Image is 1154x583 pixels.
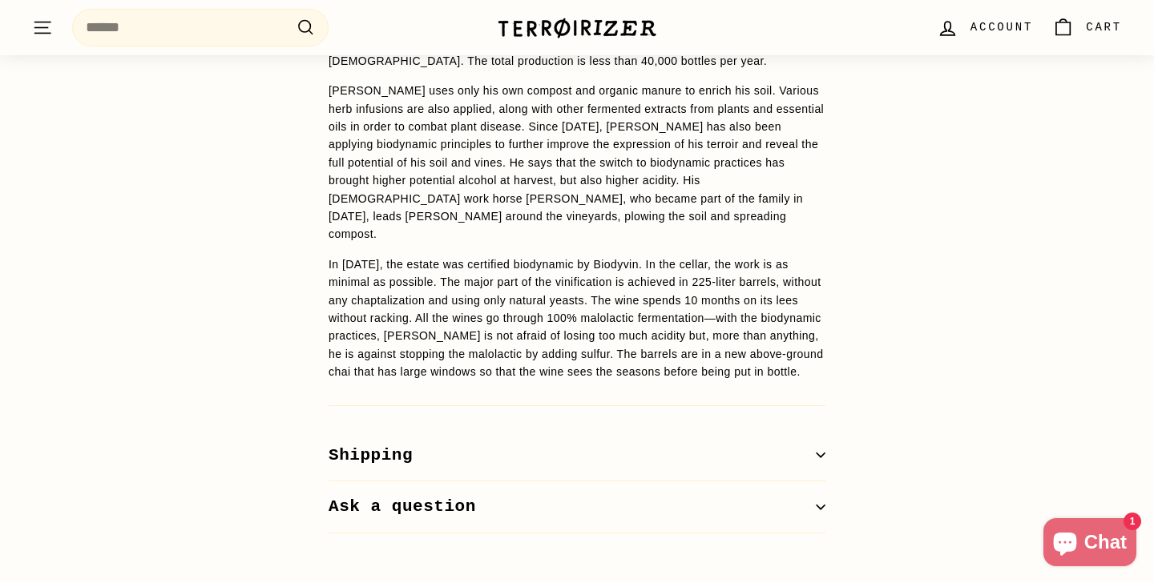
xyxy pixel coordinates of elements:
span: In [DATE], the estate was certified biodynamic by Biodyvin. In the cellar, the work is as minimal... [329,258,824,378]
button: Shipping [329,430,825,482]
a: Cart [1043,4,1132,51]
inbox-online-store-chat: Shopify online store chat [1039,518,1141,570]
span: Account [970,18,1033,36]
span: [PERSON_NAME] uses only his own compost and organic manure to enrich his soil. Various herb infus... [329,84,824,240]
a: Account [927,4,1043,51]
button: Ask a question [329,481,825,533]
span: Cart [1086,18,1122,36]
